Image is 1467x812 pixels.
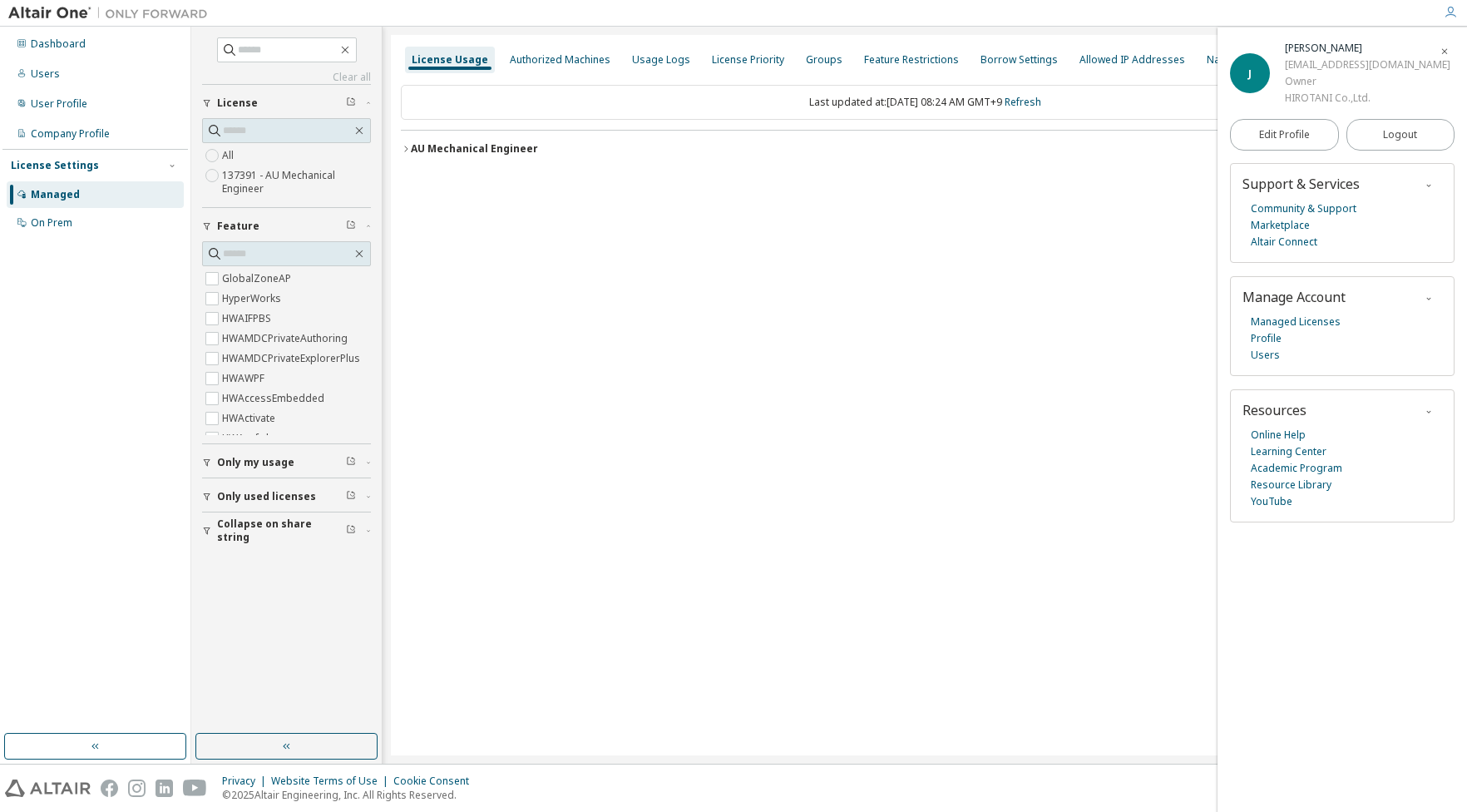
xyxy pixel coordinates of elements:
[1251,460,1342,477] a: Academic Program
[222,369,268,389] label: HWAWPF
[1251,493,1292,510] a: YouTube
[222,166,371,199] label: 137391 - AU Mechanical Engineer
[1285,40,1450,57] div: Junichi Yamaguchi
[183,780,207,797] img: youtube.svg
[1285,73,1450,90] div: Owner
[217,220,259,233] span: Feature
[401,131,1449,167] button: AU Mechanical EngineerLicense ID: 137391
[346,456,356,469] span: Clear filter
[222,349,363,369] label: HWAMDCPrivateExplorerPlus
[222,788,479,802] p: © 2025 Altair Engineering, Inc. All Rights Reserved.
[202,85,371,121] button: License
[1251,477,1331,493] a: Resource Library
[1259,128,1310,141] span: Edit Profile
[1251,347,1280,364] a: Users
[31,97,87,111] div: User Profile
[31,188,80,201] div: Managed
[1383,126,1417,143] span: Logout
[1251,330,1282,347] a: Profile
[217,517,346,544] span: Collapse on share string
[510,53,610,67] div: Authorized Machines
[222,775,271,788] div: Privacy
[401,85,1449,120] div: Last updated at: [DATE] 08:24 AM GMT+9
[8,5,216,22] img: Altair One
[1285,90,1450,106] div: HIROTANI Co.,Ltd.
[1242,288,1346,306] span: Manage Account
[864,53,959,67] div: Feature Restrictions
[346,524,356,537] span: Clear filter
[202,512,371,549] button: Collapse on share string
[1251,234,1317,250] a: Altair Connect
[222,408,279,428] label: HWActivate
[222,389,328,408] label: HWAccessEmbedded
[217,490,316,503] span: Only used licenses
[411,142,538,156] div: AU Mechanical Engineer
[222,428,275,448] label: HWAcufwh
[980,53,1058,67] div: Borrow Settings
[31,216,72,230] div: On Prem
[202,71,371,84] a: Clear all
[1005,95,1041,109] a: Refresh
[1079,53,1185,67] div: Allowed IP Addresses
[412,53,488,67] div: License Usage
[156,780,173,797] img: linkedin.svg
[5,780,91,797] img: altair_logo.svg
[1251,427,1306,443] a: Online Help
[222,289,284,309] label: HyperWorks
[31,37,86,51] div: Dashboard
[128,780,146,797] img: instagram.svg
[101,780,118,797] img: facebook.svg
[31,67,60,81] div: Users
[393,775,479,788] div: Cookie Consent
[346,490,356,503] span: Clear filter
[271,775,393,788] div: Website Terms of Use
[31,127,110,141] div: Company Profile
[632,53,690,67] div: Usage Logs
[222,329,351,349] label: HWAMDCPrivateAuthoring
[202,444,371,481] button: Only my usage
[1251,443,1326,460] a: Learning Center
[1251,217,1310,234] a: Marketplace
[346,220,356,233] span: Clear filter
[202,478,371,515] button: Only used licenses
[217,97,258,110] span: License
[712,53,784,67] div: License Priority
[11,159,99,172] div: License Settings
[1346,119,1455,151] button: Logout
[222,269,294,289] label: GlobalZoneAP
[1248,67,1252,81] span: J
[346,97,356,110] span: Clear filter
[217,456,294,469] span: Only my usage
[1230,119,1339,151] a: Edit Profile
[1207,53,1267,67] div: Named User
[1242,175,1360,193] span: Support & Services
[222,309,274,329] label: HWAIFPBS
[222,146,237,166] label: All
[1251,314,1341,330] a: Managed Licenses
[1251,201,1356,217] a: Community & Support
[1285,57,1450,73] div: [EMAIL_ADDRESS][DOMAIN_NAME]
[1242,401,1306,419] span: Resources
[806,53,842,67] div: Groups
[202,208,371,245] button: Feature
